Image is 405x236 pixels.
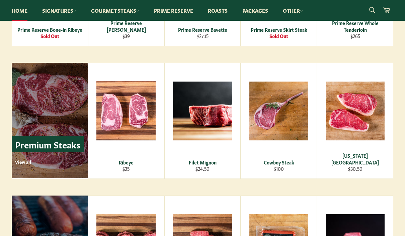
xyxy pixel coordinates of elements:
[16,26,84,33] div: Prime Reserve Bone-In Ribeye
[84,0,146,21] a: Gourmet Steaks
[173,82,232,140] img: Filet Mignon
[164,63,241,179] a: Filet Mignon Filet Mignon $24.50
[15,159,84,165] p: View all
[245,33,313,39] div: Sold Out
[322,33,389,39] div: $265
[169,165,236,172] div: $24.50
[322,152,389,165] div: [US_STATE][GEOGRAPHIC_DATA]
[322,165,389,172] div: $30.50
[12,136,84,152] p: Premium Steaks
[93,20,160,33] div: Prime Reserve [PERSON_NAME]
[96,81,156,140] img: Ribeye
[92,159,160,165] div: Ribeye
[16,33,84,39] div: Sold Out
[249,82,308,140] img: Cowboy Steak
[326,82,385,140] img: New York Strip
[245,165,313,172] div: $100
[92,165,160,172] div: $35
[245,26,313,33] div: Prime Reserve Skirt Steak
[88,63,164,179] a: Ribeye Ribeye $35
[241,63,317,179] a: Cowboy Steak Cowboy Steak $100
[169,26,236,33] div: Prime Reserve Bavette
[169,159,236,165] div: Filet Mignon
[93,33,160,39] div: $39
[169,33,236,39] div: $27.15
[317,63,393,179] a: New York Strip [US_STATE][GEOGRAPHIC_DATA] $30.50
[147,0,200,21] a: Prime Reserve
[236,0,275,21] a: Packages
[12,63,88,178] a: Premium Steaks View all
[245,159,313,165] div: Cowboy Steak
[35,0,83,21] a: Signatures
[5,0,34,21] a: Home
[276,0,310,21] a: Other
[201,0,234,21] a: Roasts
[322,20,389,33] div: Prime Reserve Whole Tenderloin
